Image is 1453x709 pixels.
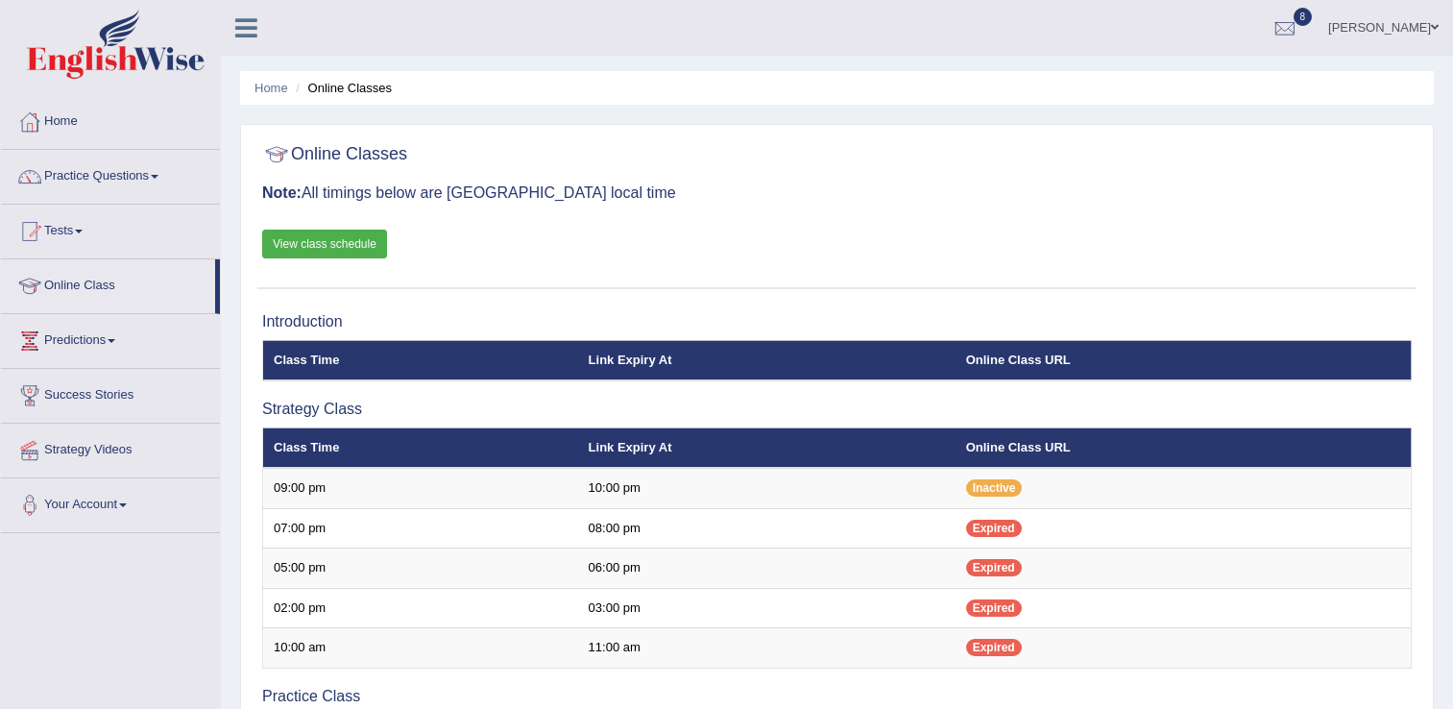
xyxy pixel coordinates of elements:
td: 05:00 pm [263,549,578,589]
td: 10:00 pm [578,468,956,508]
a: Strategy Videos [1,424,220,472]
th: Online Class URL [956,340,1412,380]
th: Link Expiry At [578,428,956,468]
a: Your Account [1,478,220,526]
b: Note: [262,184,302,201]
td: 10:00 am [263,628,578,669]
span: Expired [966,599,1022,617]
td: 09:00 pm [263,468,578,508]
li: Online Classes [291,79,392,97]
td: 06:00 pm [578,549,956,589]
td: 02:00 pm [263,588,578,628]
h3: Practice Class [262,688,1412,705]
h3: Introduction [262,313,1412,330]
a: Home [254,81,288,95]
h3: Strategy Class [262,401,1412,418]
a: Home [1,95,220,143]
td: 07:00 pm [263,508,578,549]
span: 8 [1294,8,1313,26]
span: Expired [966,559,1022,576]
a: Success Stories [1,369,220,417]
a: Practice Questions [1,150,220,198]
h3: All timings below are [GEOGRAPHIC_DATA] local time [262,184,1412,202]
a: View class schedule [262,230,387,258]
span: Expired [966,520,1022,537]
td: 03:00 pm [578,588,956,628]
span: Expired [966,639,1022,656]
th: Link Expiry At [578,340,956,380]
a: Online Class [1,259,215,307]
th: Class Time [263,428,578,468]
td: 11:00 am [578,628,956,669]
th: Class Time [263,340,578,380]
span: Inactive [966,479,1023,497]
a: Tests [1,205,220,253]
td: 08:00 pm [578,508,956,549]
th: Online Class URL [956,428,1412,468]
a: Predictions [1,314,220,362]
h2: Online Classes [262,140,407,169]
